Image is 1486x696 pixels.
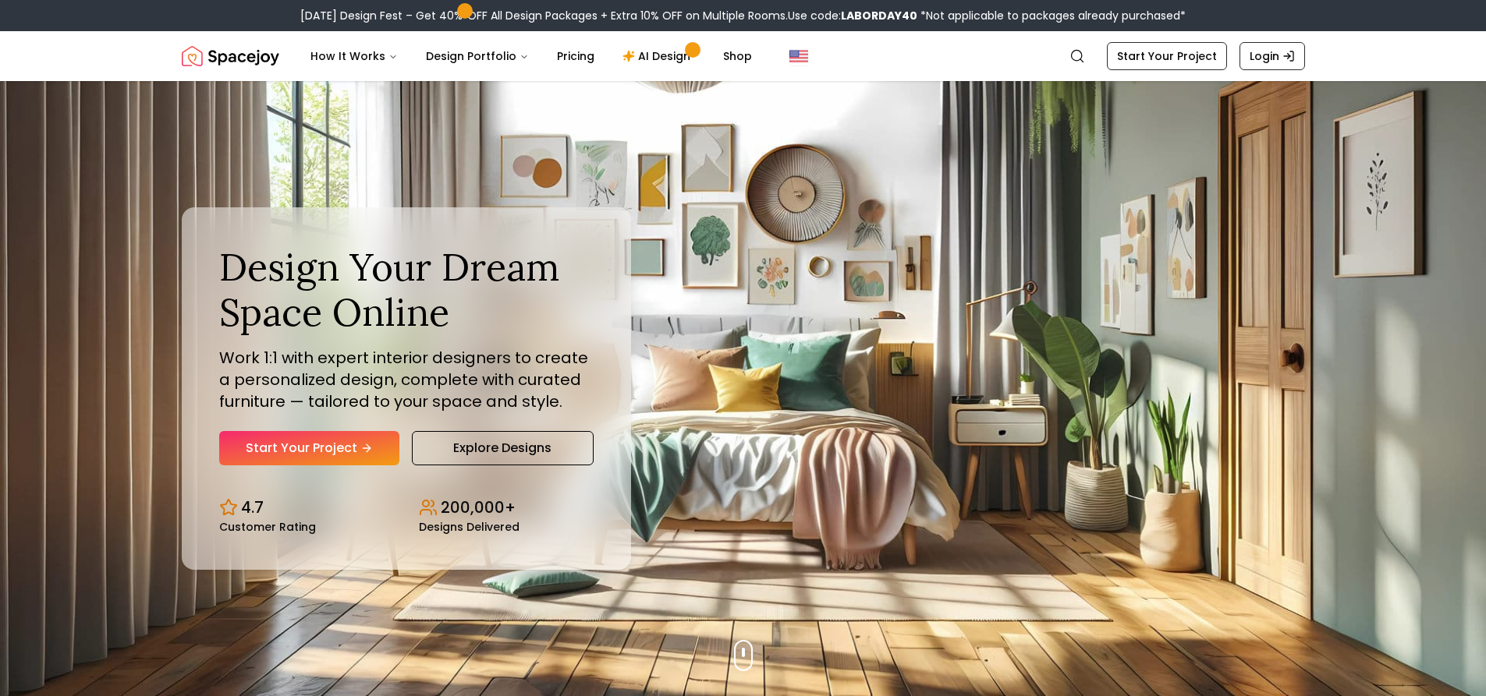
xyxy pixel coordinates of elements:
[219,484,594,532] div: Design stats
[219,431,399,465] a: Start Your Project
[788,8,917,23] span: Use code:
[917,8,1186,23] span: *Not applicable to packages already purchased*
[544,41,607,72] a: Pricing
[241,496,264,518] p: 4.7
[300,8,1186,23] div: [DATE] Design Fest – Get 40% OFF All Design Packages + Extra 10% OFF on Multiple Rooms.
[219,521,316,532] small: Customer Rating
[441,496,516,518] p: 200,000+
[219,245,594,334] h1: Design Your Dream Space Online
[182,41,279,72] a: Spacejoy
[419,521,520,532] small: Designs Delivered
[182,41,279,72] img: Spacejoy Logo
[413,41,541,72] button: Design Portfolio
[789,47,808,65] img: United States
[841,8,917,23] b: LABORDAY40
[1107,42,1227,70] a: Start Your Project
[298,41,764,72] nav: Main
[298,41,410,72] button: How It Works
[412,431,594,465] a: Explore Designs
[610,41,708,72] a: AI Design
[219,347,594,412] p: Work 1:1 with expert interior designers to create a personalized design, complete with curated fu...
[711,41,764,72] a: Shop
[1240,42,1305,70] a: Login
[182,31,1305,81] nav: Global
